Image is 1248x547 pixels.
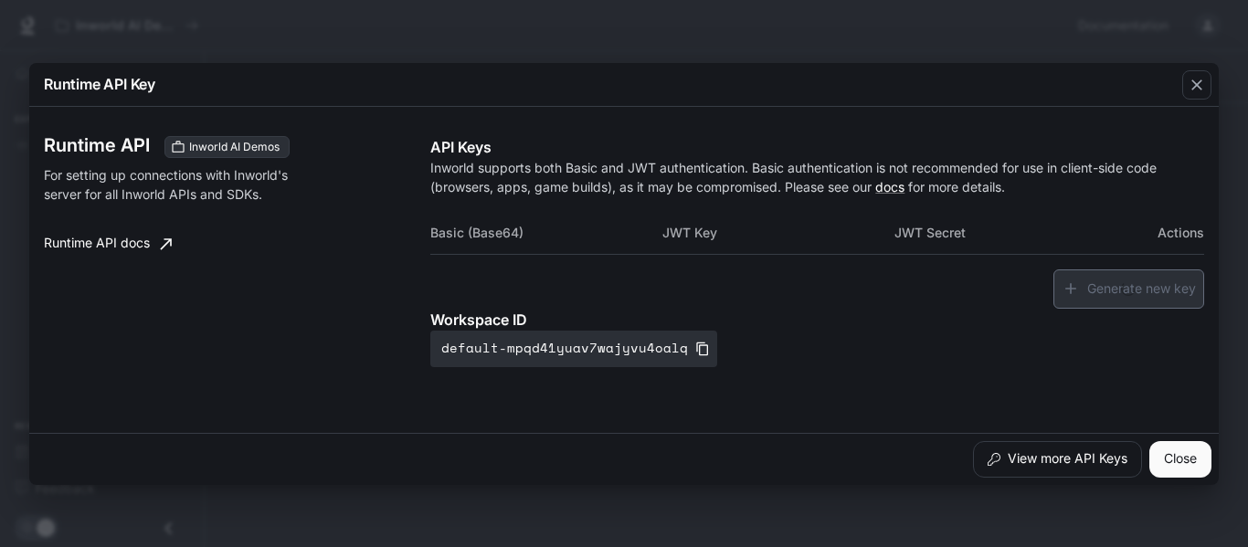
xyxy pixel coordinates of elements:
[430,158,1204,196] p: Inworld supports both Basic and JWT authentication. Basic authentication is not recommended for u...
[973,441,1142,478] button: View more API Keys
[164,136,290,158] div: These keys will apply to your current workspace only
[1149,441,1211,478] button: Close
[430,331,717,367] button: default-mpqd41yuav7wajyvu4oalq
[44,165,323,204] p: For setting up connections with Inworld's server for all Inworld APIs and SDKs.
[875,179,904,195] a: docs
[662,211,894,255] th: JWT Key
[182,139,287,155] span: Inworld AI Demos
[44,73,155,95] p: Runtime API Key
[894,211,1126,255] th: JWT Secret
[430,136,1204,158] p: API Keys
[1126,211,1204,255] th: Actions
[430,211,662,255] th: Basic (Base64)
[37,226,179,262] a: Runtime API docs
[430,309,1204,331] p: Workspace ID
[44,136,150,154] h3: Runtime API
